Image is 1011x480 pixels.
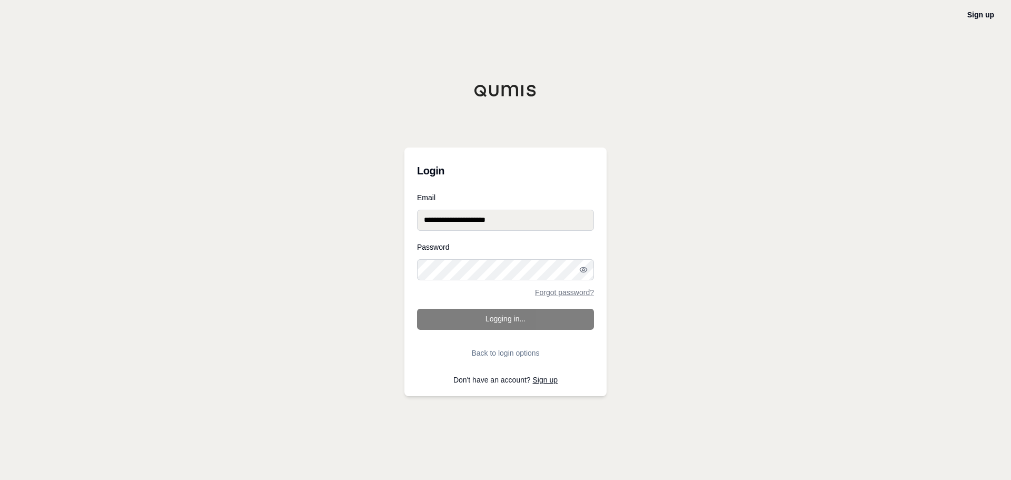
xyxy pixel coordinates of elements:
[535,289,594,296] a: Forgot password?
[967,11,994,19] a: Sign up
[417,376,594,384] p: Don't have an account?
[417,194,594,201] label: Email
[533,376,558,384] a: Sign up
[417,342,594,364] button: Back to login options
[417,243,594,251] label: Password
[417,160,594,181] h3: Login
[474,84,537,97] img: Qumis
